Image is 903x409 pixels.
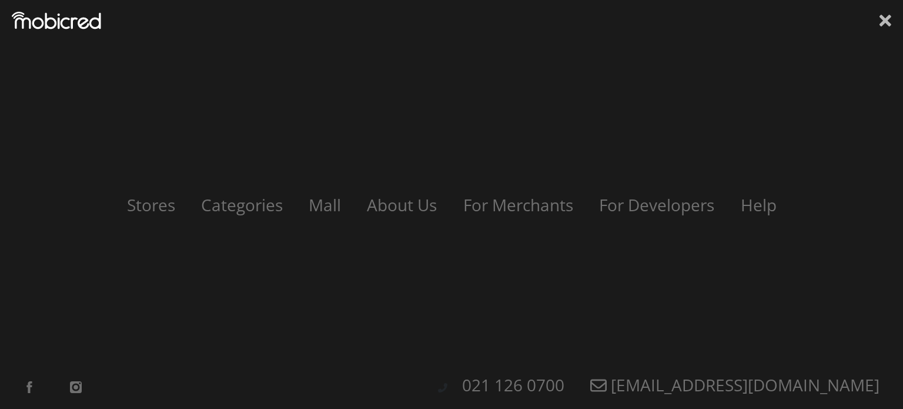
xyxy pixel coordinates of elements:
[729,194,788,216] a: Help
[578,374,891,396] a: [EMAIL_ADDRESS][DOMAIN_NAME]
[189,194,295,216] a: Categories
[12,12,101,29] img: Mobicred
[451,194,585,216] a: For Merchants
[115,194,186,216] a: Stores
[587,194,726,216] a: For Developers
[297,194,353,216] a: Mall
[356,194,449,216] a: About Us
[450,374,576,396] a: 021 126 0700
